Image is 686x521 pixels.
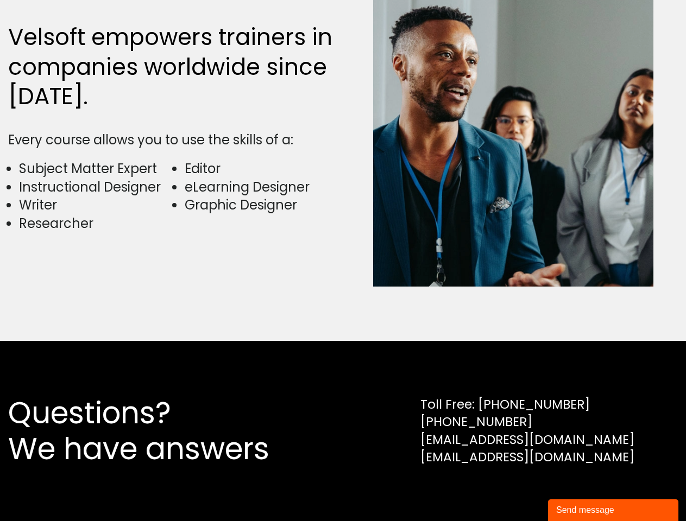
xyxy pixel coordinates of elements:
[8,131,338,149] div: Every course allows you to use the skills of a:
[420,396,634,466] div: Toll Free: [PHONE_NUMBER] [PHONE_NUMBER] [EMAIL_ADDRESS][DOMAIN_NAME] [EMAIL_ADDRESS][DOMAIN_NAME]
[19,160,172,178] li: Subject Matter Expert
[19,214,172,233] li: Researcher
[548,497,681,521] iframe: chat widget
[185,160,337,178] li: Editor
[19,196,172,214] li: Writer
[8,395,309,467] h2: Questions? We have answers
[185,196,337,214] li: Graphic Designer
[185,178,337,196] li: eLearning Designer
[19,178,172,196] li: Instructional Designer
[8,23,338,112] h2: Velsoft empowers trainers in companies worldwide since [DATE].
